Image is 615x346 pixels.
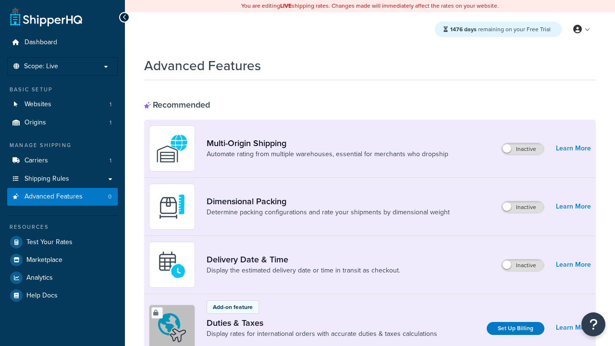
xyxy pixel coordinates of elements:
[7,251,118,269] a: Marketplace
[207,266,400,275] a: Display the estimated delivery date or time in transit as checkout.
[24,62,58,71] span: Scope: Live
[7,86,118,94] div: Basic Setup
[207,196,450,207] a: Dimensional Packing
[207,208,450,217] a: Determine packing configurations and rate your shipments by dimensional weight
[25,193,83,201] span: Advanced Features
[556,200,591,213] a: Learn More
[581,312,605,336] button: Open Resource Center
[155,248,189,282] img: gfkeb5ejjkALwAAAABJRU5ErkJggg==
[7,152,118,170] a: Carriers1
[7,170,118,188] a: Shipping Rules
[556,258,591,272] a: Learn More
[502,201,544,213] label: Inactive
[155,190,189,223] img: DTVBYsAAAAAASUVORK5CYII=
[7,188,118,206] a: Advanced Features0
[487,322,544,335] a: Set Up Billing
[556,321,591,334] a: Learn More
[556,142,591,155] a: Learn More
[108,193,111,201] span: 0
[502,259,544,271] label: Inactive
[26,256,62,264] span: Marketplace
[207,254,400,265] a: Delivery Date & Time
[26,274,53,282] span: Analytics
[207,149,448,159] a: Automate rating from multiple warehouses, essential for merchants who dropship
[450,25,477,34] strong: 1476 days
[280,1,292,10] b: LIVE
[207,329,437,339] a: Display rates for international orders with accurate duties & taxes calculations
[7,152,118,170] li: Carriers
[26,238,73,247] span: Test Your Rates
[450,25,551,34] span: remaining on your Free Trial
[25,175,69,183] span: Shipping Rules
[213,303,253,311] p: Add-on feature
[155,132,189,165] img: WatD5o0RtDAAAAAElFTkSuQmCC
[7,223,118,231] div: Resources
[207,138,448,148] a: Multi-Origin Shipping
[7,114,118,132] li: Origins
[110,100,111,109] span: 1
[7,141,118,149] div: Manage Shipping
[25,119,46,127] span: Origins
[7,34,118,51] a: Dashboard
[7,96,118,113] a: Websites1
[7,188,118,206] li: Advanced Features
[7,269,118,286] a: Analytics
[110,157,111,165] span: 1
[110,119,111,127] span: 1
[207,318,437,328] a: Duties & Taxes
[502,143,544,155] label: Inactive
[26,292,58,300] span: Help Docs
[144,99,210,110] div: Recommended
[25,100,51,109] span: Websites
[25,157,48,165] span: Carriers
[7,96,118,113] li: Websites
[144,56,261,75] h1: Advanced Features
[25,38,57,47] span: Dashboard
[7,287,118,304] a: Help Docs
[7,234,118,251] a: Test Your Rates
[7,114,118,132] a: Origins1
